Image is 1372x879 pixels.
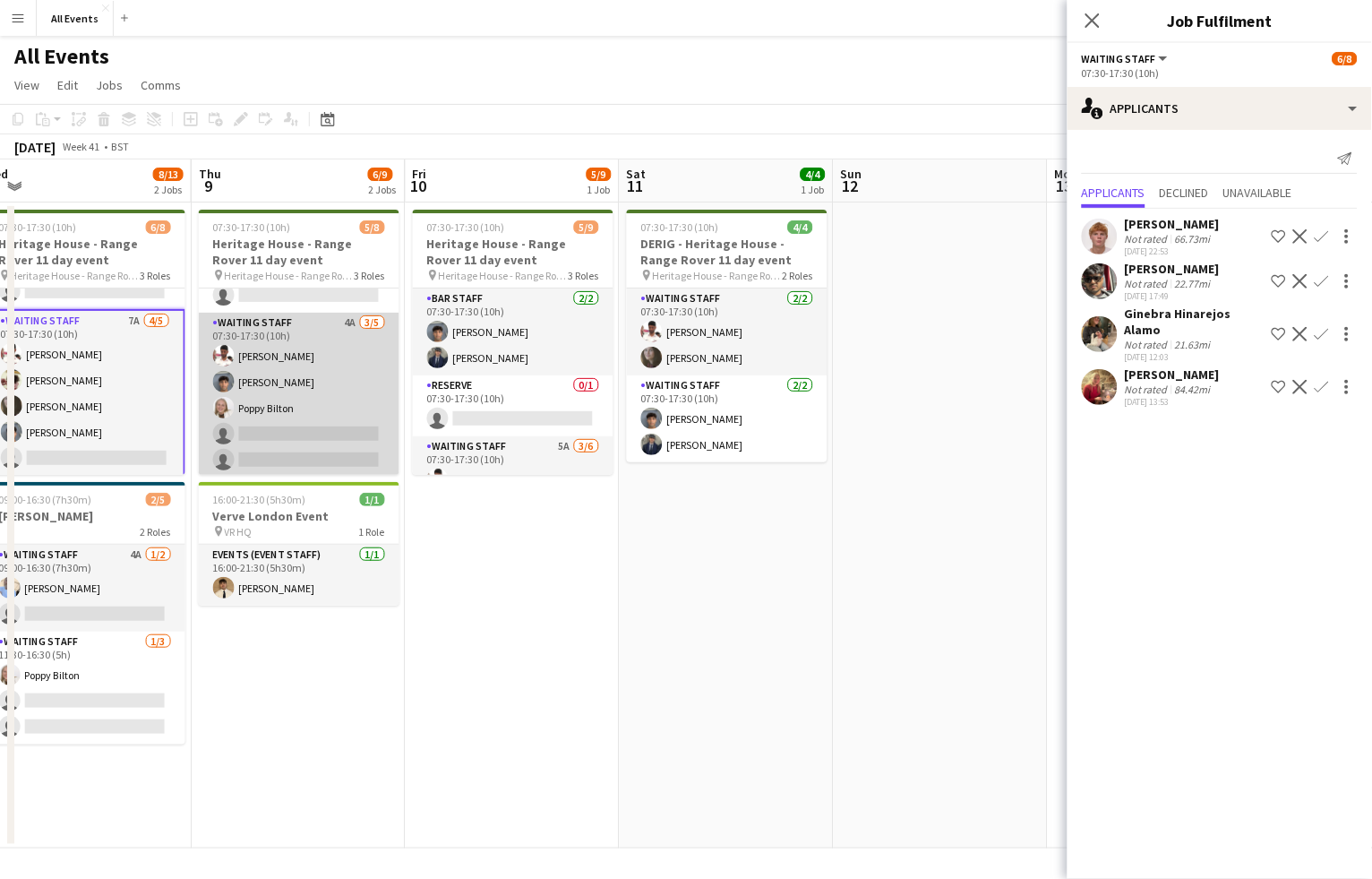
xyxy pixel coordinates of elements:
span: Comms [141,77,181,93]
span: 5/8 [360,220,385,234]
div: [DATE] 13:53 [1125,396,1220,408]
div: 21.63mi [1171,338,1214,351]
a: Jobs [89,73,130,97]
div: [DATE] [14,138,56,156]
div: 2 Jobs [369,183,397,196]
span: 07:30-17:30 (10h) [213,220,291,234]
button: All Events [37,1,114,36]
span: Week 41 [59,140,104,153]
app-card-role: Waiting Staff4A3/507:30-17:30 (10h)[PERSON_NAME][PERSON_NAME]Poppy Bilton [199,313,399,478]
span: Fri [413,166,427,182]
span: 07:30-17:30 (10h) [427,220,505,234]
span: Mon [1055,166,1078,182]
span: View [14,77,39,93]
div: Not rated [1125,277,1171,290]
span: 11 [624,176,647,196]
app-card-role: Events (Event Staff)1/116:00-21:30 (5h30m)[PERSON_NAME] [199,545,399,606]
span: 4/4 [801,168,826,181]
div: [PERSON_NAME] [1125,216,1220,232]
h3: Heritage House - Range Rover 11 day event [413,236,613,268]
div: 07:30-17:30 (10h) [1082,66,1358,80]
span: Thu [199,166,221,182]
span: 16:00-21:30 (5h30m) [213,493,306,506]
span: Unavailable [1223,186,1292,199]
div: Not rated [1125,232,1171,246]
div: [DATE] 17:49 [1125,290,1220,302]
span: Heritage House - Range Rover 11 day event [11,269,141,282]
div: Not rated [1125,383,1171,396]
span: 3 Roles [141,269,171,282]
span: 5/9 [587,168,612,181]
span: 2 Roles [141,525,171,539]
span: Jobs [96,77,123,93]
span: 8/13 [153,168,184,181]
div: 2 Jobs [154,183,183,196]
span: 5/9 [574,220,599,234]
span: Heritage House - Range Rover 11 day event [225,269,355,282]
span: Sat [627,166,647,182]
span: 07:30-17:30 (10h) [641,220,719,234]
span: VR HQ [225,525,253,539]
div: [PERSON_NAME] [1125,261,1220,277]
span: 9 [196,176,221,196]
span: 6/9 [368,168,393,181]
div: 84.42mi [1171,383,1214,396]
span: 1/1 [360,493,385,506]
span: Edit [57,77,78,93]
h1: All Events [14,43,109,70]
a: Edit [50,73,85,97]
div: 1 Job [802,183,825,196]
div: 66.73mi [1171,232,1214,246]
span: 6/8 [146,220,171,234]
span: Applicants [1082,186,1145,199]
app-card-role: Waiting Staff2/207:30-17:30 (10h)[PERSON_NAME][PERSON_NAME] [627,375,827,462]
div: [DATE] 22:53 [1125,246,1220,257]
app-card-role: Waiting Staff5A3/607:30-17:30 (10h)[PERSON_NAME] [413,436,613,627]
h3: Heritage House - Range Rover 11 day event [199,236,399,268]
app-job-card: 07:30-17:30 (10h)4/4DERIG - Heritage House - Range Rover 11 day event Heritage House - Range Rove... [627,210,827,462]
h3: DERIG - Heritage House - Range Rover 11 day event [627,236,827,268]
span: 6/8 [1333,52,1358,65]
span: 3 Roles [355,269,385,282]
app-card-role: Waiting Staff2/207:30-17:30 (10h)[PERSON_NAME][PERSON_NAME] [627,289,827,375]
span: 1 Role [359,525,385,539]
div: Not rated [1125,338,1171,351]
span: 4/4 [788,220,813,234]
span: Sun [841,166,862,182]
span: 2 Roles [783,269,813,282]
div: BST [111,140,129,153]
app-card-role: Bar Staff2/207:30-17:30 (10h)[PERSON_NAME][PERSON_NAME] [413,289,613,375]
h3: Job Fulfilment [1068,9,1372,32]
span: 13 [1052,176,1078,196]
a: Comms [133,73,188,97]
app-job-card: 07:30-17:30 (10h)5/8Heritage House - Range Rover 11 day event Heritage House - Range Rover 11 day... [199,210,399,475]
span: 12 [838,176,862,196]
span: 3 Roles [569,269,599,282]
div: Applicants [1068,87,1372,130]
div: [DATE] 12:03 [1125,351,1265,363]
app-card-role: Reserve0/107:30-17:30 (10h) [413,375,613,436]
div: 22.77mi [1171,277,1214,290]
span: Heritage House - Range Rover 11 day event [653,269,783,282]
div: Ginebra Hinarejos Alamo [1125,306,1265,338]
span: Heritage House - Range Rover 11 day event [439,269,569,282]
div: [PERSON_NAME] [1125,366,1220,383]
span: Declined [1160,186,1209,199]
span: Waiting Staff [1082,52,1156,65]
a: View [7,73,47,97]
app-job-card: 16:00-21:30 (5h30m)1/1Verve London Event VR HQ1 RoleEvents (Event Staff)1/116:00-21:30 (5h30m)[PE... [199,482,399,606]
app-job-card: 07:30-17:30 (10h)5/9Heritage House - Range Rover 11 day event Heritage House - Range Rover 11 day... [413,210,613,475]
span: 2/5 [146,493,171,506]
span: 10 [410,176,427,196]
div: 1 Job [587,183,611,196]
button: Waiting Staff [1082,52,1170,65]
h3: Verve London Event [199,508,399,524]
